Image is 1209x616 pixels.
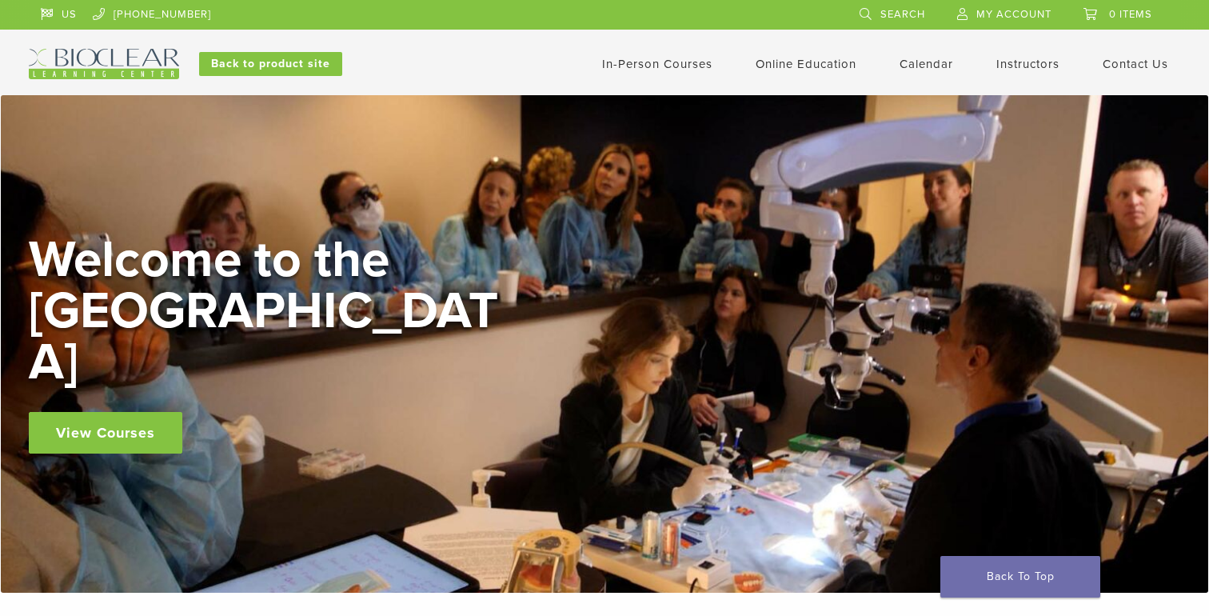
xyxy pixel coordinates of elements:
[199,52,342,76] a: Back to product site
[756,57,856,71] a: Online Education
[880,8,925,21] span: Search
[940,556,1100,598] a: Back To Top
[29,412,182,454] a: View Courses
[1103,57,1168,71] a: Contact Us
[976,8,1051,21] span: My Account
[1109,8,1152,21] span: 0 items
[900,57,953,71] a: Calendar
[602,57,712,71] a: In-Person Courses
[29,234,509,388] h2: Welcome to the [GEOGRAPHIC_DATA]
[996,57,1059,71] a: Instructors
[29,49,179,79] img: Bioclear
